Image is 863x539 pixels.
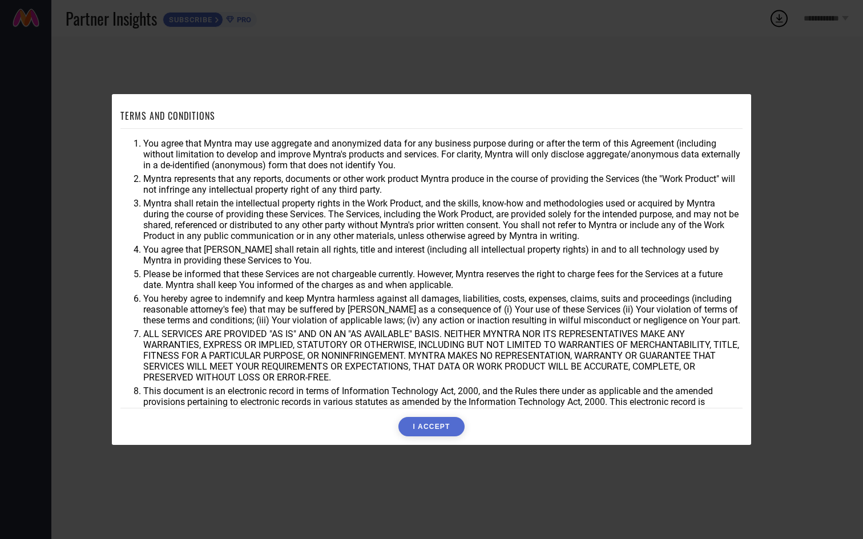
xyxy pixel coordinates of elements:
[120,109,215,123] h1: TERMS AND CONDITIONS
[143,244,743,266] li: You agree that [PERSON_NAME] shall retain all rights, title and interest (including all intellect...
[398,417,464,436] button: I ACCEPT
[143,269,743,290] li: Please be informed that these Services are not chargeable currently. However, Myntra reserves the...
[143,198,743,241] li: Myntra shall retain the intellectual property rights in the Work Product, and the skills, know-ho...
[143,293,743,326] li: You hereby agree to indemnify and keep Myntra harmless against all damages, liabilities, costs, e...
[143,329,743,383] li: ALL SERVICES ARE PROVIDED "AS IS" AND ON AN "AS AVAILABLE" BASIS. NEITHER MYNTRA NOR ITS REPRESEN...
[143,173,743,195] li: Myntra represents that any reports, documents or other work product Myntra produce in the course ...
[143,386,743,418] li: This document is an electronic record in terms of Information Technology Act, 2000, and the Rules...
[143,138,743,171] li: You agree that Myntra may use aggregate and anonymized data for any business purpose during or af...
